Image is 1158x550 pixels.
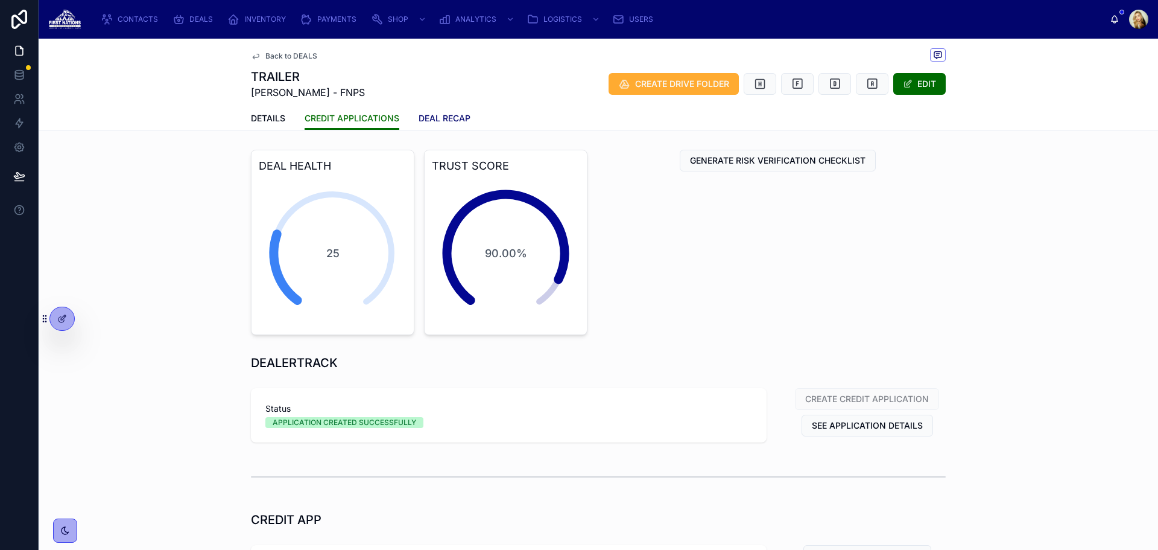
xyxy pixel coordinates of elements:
h1: DEALERTRACK [251,354,338,371]
span: CREDIT APPLICATIONS [305,112,399,124]
a: CREDIT APPLICATIONS [305,107,399,130]
a: INVENTORY [224,8,294,30]
a: SHOP [367,8,432,30]
span: DETAILS [251,112,285,124]
span: CREATE DRIVE FOLDER [635,78,729,90]
span: DEAL RECAP [419,112,470,124]
span: Back to DEALS [265,51,317,61]
span: SHOP [388,14,408,24]
span: CONTACTS [118,14,158,24]
a: ANALYTICS [435,8,520,30]
span: LOGISTICS [543,14,582,24]
a: DEALS [169,8,221,30]
button: GENERATE RISK VERIFICATION CHECKLIST [680,150,876,171]
a: DETAILS [251,107,285,132]
a: Back to DEALS [251,51,317,61]
a: PAYMENTS [297,8,365,30]
h3: TRUST SCORE [432,158,580,174]
span: Status [265,403,752,415]
div: APPLICATION CREATED SUCCESSFULLY [273,417,416,428]
div: scrollable content [91,6,1110,33]
h1: TRAILER [251,68,365,85]
span: USERS [629,14,653,24]
button: SEE APPLICATION DETAILS [802,415,933,436]
h1: CREDIT APP [251,511,321,528]
span: SEE APPLICATION DETAILS [812,420,923,432]
span: ANALYTICS [455,14,496,24]
span: INVENTORY [244,14,286,24]
a: LOGISTICS [523,8,606,30]
span: [PERSON_NAME] - FNPS [251,85,365,100]
h3: DEAL HEALTH [259,158,407,174]
span: 90.00% [485,245,527,262]
span: 25 [326,245,340,262]
img: App logo [48,10,81,29]
span: PAYMENTS [317,14,356,24]
a: DEAL RECAP [419,107,470,132]
span: DEALS [189,14,213,24]
span: GENERATE RISK VERIFICATION CHECKLIST [690,155,865,167]
a: CONTACTS [97,8,166,30]
a: USERS [609,8,662,30]
button: CREATE DRIVE FOLDER [609,73,739,95]
button: EDIT [893,73,946,95]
